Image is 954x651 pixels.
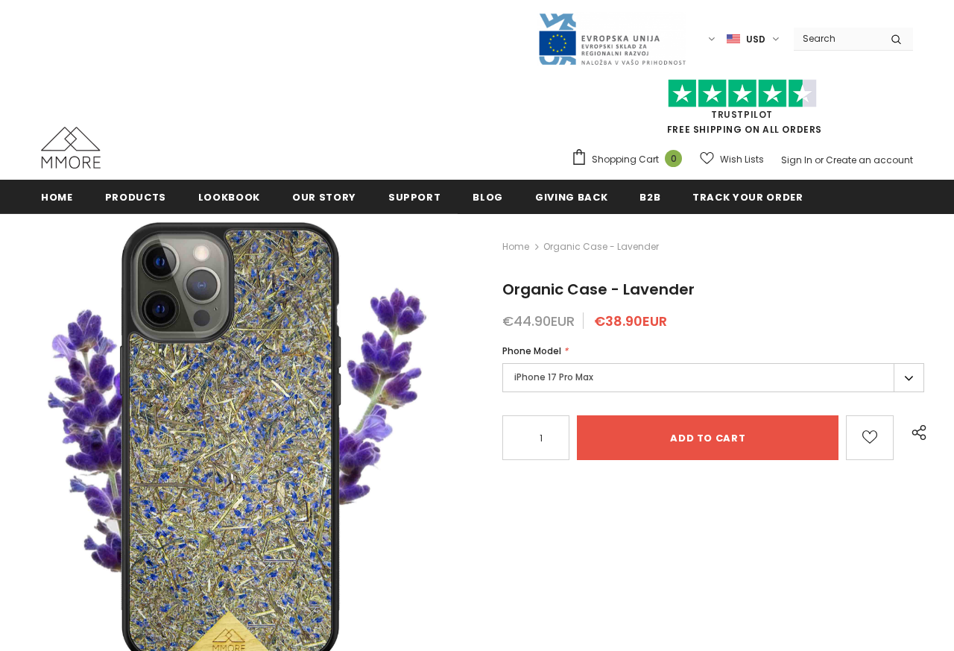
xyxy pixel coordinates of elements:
span: Track your order [692,190,803,204]
a: Our Story [292,180,356,213]
span: USD [746,32,765,47]
a: Create an account [826,154,913,166]
img: USD [727,33,740,45]
span: Products [105,190,166,204]
span: €38.90EUR [594,312,667,330]
span: Phone Model [502,345,561,357]
span: Wish Lists [720,152,764,167]
a: B2B [639,180,660,213]
a: Track your order [692,180,803,213]
a: Blog [473,180,503,213]
a: Products [105,180,166,213]
a: Trustpilot [711,108,773,121]
span: Lookbook [198,190,260,204]
span: Blog [473,190,503,204]
a: Sign In [781,154,812,166]
span: or [815,154,824,166]
span: Organic Case - Lavender [543,238,659,256]
a: Shopping Cart 0 [571,148,689,171]
a: Javni Razpis [537,32,686,45]
input: Search Site [794,28,879,49]
span: €44.90EUR [502,312,575,330]
a: Home [41,180,73,213]
input: Add to cart [577,415,838,460]
span: Home [41,190,73,204]
img: Trust Pilot Stars [668,79,817,108]
label: iPhone 17 Pro Max [502,363,924,392]
span: Shopping Cart [592,152,659,167]
img: MMORE Cases [41,127,101,169]
span: Giving back [535,190,607,204]
a: Giving back [535,180,607,213]
span: FREE SHIPPING ON ALL ORDERS [571,86,913,136]
span: support [388,190,441,204]
a: Lookbook [198,180,260,213]
span: Organic Case - Lavender [502,279,695,300]
span: Our Story [292,190,356,204]
a: Wish Lists [700,146,764,172]
a: Home [502,238,529,256]
img: Javni Razpis [537,12,686,66]
span: B2B [639,190,660,204]
a: support [388,180,441,213]
span: 0 [665,150,682,167]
